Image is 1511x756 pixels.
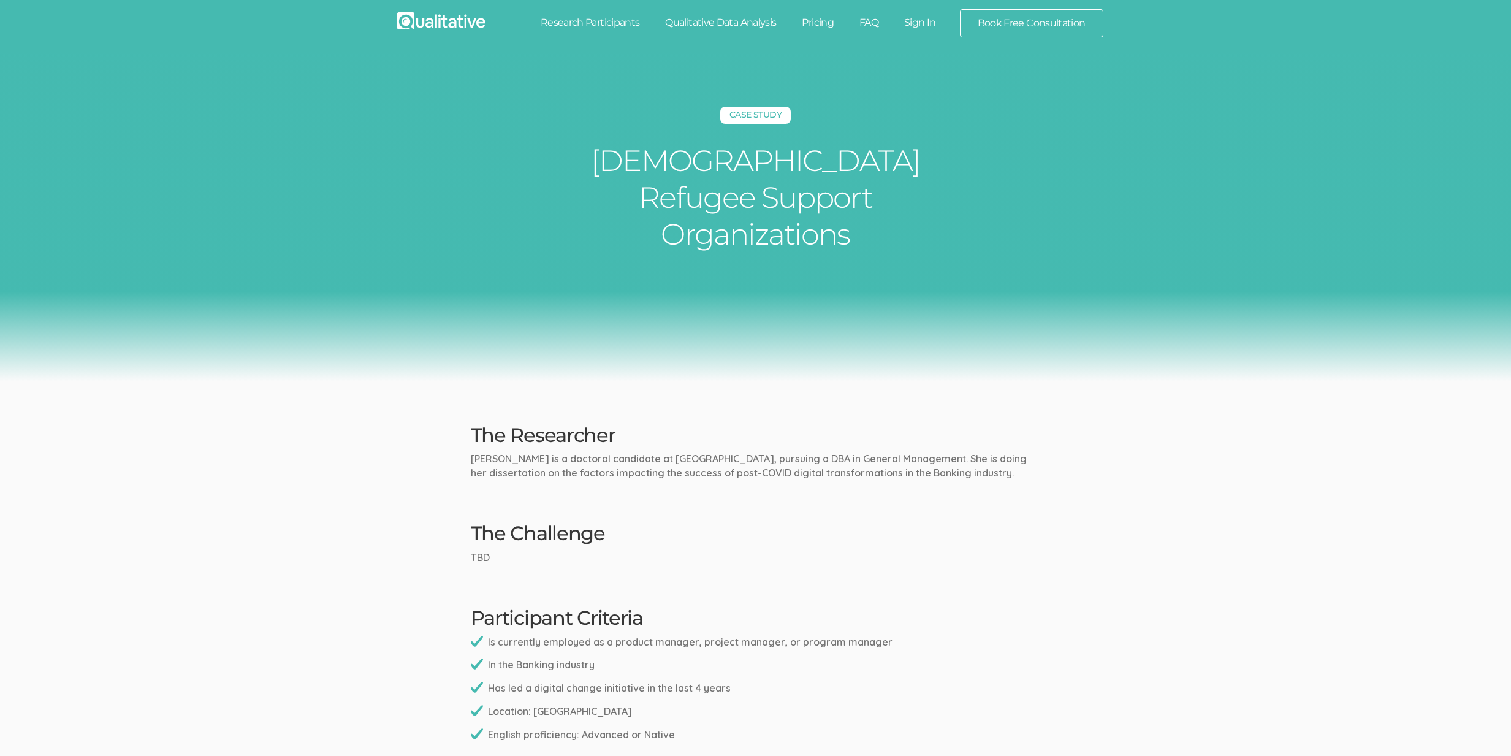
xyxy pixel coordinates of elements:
[471,607,1041,628] h2: Participant Criteria
[652,9,789,36] a: Qualitative Data Analysis
[471,681,1041,697] li: Has led a digital change initiative in the last 4 years
[789,9,847,36] a: Pricing
[891,9,949,36] a: Sign In
[720,107,791,124] h5: Case Study
[471,522,1041,544] h2: The Challenge
[471,551,1041,565] p: TBD
[961,10,1103,37] a: Book Free Consultation
[471,658,1041,674] li: In the Banking industry
[471,635,1041,651] li: Is currently employed as a product manager, project manager, or program manager
[471,452,1041,480] p: [PERSON_NAME] is a doctoral candidate at [GEOGRAPHIC_DATA], pursuing a DBA in General Management....
[471,728,1041,744] li: English proficiency: Advanced or Native
[471,424,1041,446] h2: The Researcher
[528,9,653,36] a: Research Participants
[397,12,485,29] img: Qualitative
[471,704,1041,720] li: Location: [GEOGRAPHIC_DATA]
[1450,697,1511,756] iframe: Chat Widget
[847,9,891,36] a: FAQ
[572,142,940,253] h1: [DEMOGRAPHIC_DATA] Refugee Support Organizations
